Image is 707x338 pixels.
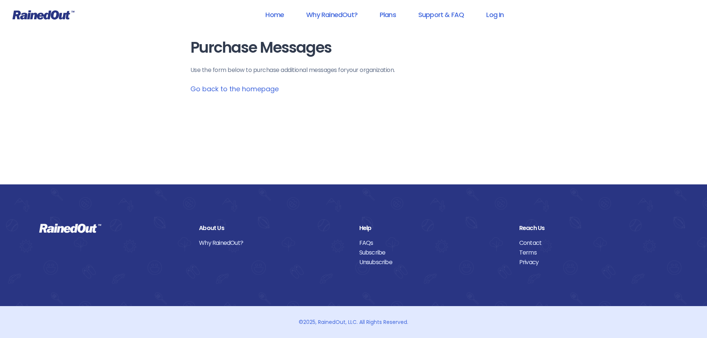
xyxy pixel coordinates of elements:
[297,6,367,23] a: Why RainedOut?
[256,6,294,23] a: Home
[190,84,279,93] a: Go back to the homepage
[199,223,348,233] div: About Us
[359,248,508,257] a: Subscribe
[359,223,508,233] div: Help
[359,257,508,267] a: Unsubscribe
[370,6,406,23] a: Plans
[519,248,668,257] a: Terms
[359,238,508,248] a: FAQs
[409,6,474,23] a: Support & FAQ
[190,39,517,56] h1: Purchase Messages
[519,238,668,248] a: Contact
[519,257,668,267] a: Privacy
[477,6,513,23] a: Log In
[190,66,517,75] p: Use the form below to purchase additional messages for your organization .
[199,238,348,248] a: Why RainedOut?
[519,223,668,233] div: Reach Us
